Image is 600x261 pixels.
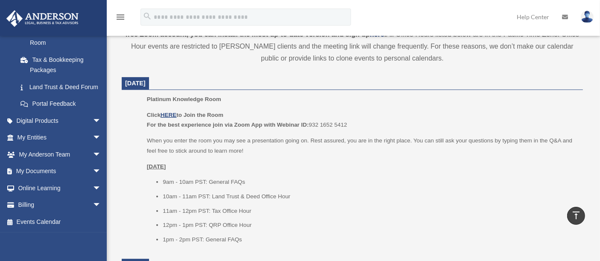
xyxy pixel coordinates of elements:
u: [DATE] [147,163,166,170]
a: HERE [161,112,176,118]
a: Billingarrow_drop_down [6,197,114,214]
i: menu [115,12,126,22]
b: For the best experience join via Zoom App with Webinar ID: [147,122,309,128]
p: 932 1652 5412 [147,110,577,130]
a: Platinum Knowledge Room [12,24,110,51]
span: arrow_drop_down [93,112,110,130]
a: My Documentsarrow_drop_down [6,163,114,180]
span: arrow_drop_down [93,180,110,197]
li: 9am - 10am PST: General FAQs [163,177,577,187]
span: [DATE] [125,80,146,87]
a: Digital Productsarrow_drop_down [6,112,114,129]
span: arrow_drop_down [93,197,110,214]
p: When you enter the room you may see a presentation going on. Rest assured, you are in the right p... [147,136,577,156]
img: User Pic [581,11,594,23]
a: menu [115,15,126,22]
li: 12pm - 1pm PST: QRP Office Hour [163,220,577,230]
span: arrow_drop_down [93,163,110,180]
li: 1pm - 2pm PST: General FAQs [163,235,577,245]
div: All Office Hours listed below are in the Pacific Time Zone. Office Hour events are restricted to ... [122,17,583,64]
a: Tax & Bookkeeping Packages [12,51,114,78]
b: Click to Join the Room [147,112,223,118]
li: 10am - 11am PST: Land Trust & Deed Office Hour [163,191,577,202]
i: vertical_align_top [571,210,581,220]
a: My Anderson Teamarrow_drop_down [6,146,114,163]
li: 11am - 12pm PST: Tax Office Hour [163,206,577,216]
span: arrow_drop_down [93,129,110,147]
img: Anderson Advisors Platinum Portal [4,10,81,27]
a: Online Learningarrow_drop_down [6,180,114,197]
span: arrow_drop_down [93,146,110,163]
span: Platinum Knowledge Room [147,96,221,102]
a: My Entitiesarrow_drop_down [6,129,114,146]
a: Portal Feedback [12,96,114,113]
a: vertical_align_top [567,207,585,225]
a: Land Trust & Deed Forum [12,78,114,96]
i: search [143,12,152,21]
a: Events Calendar [6,213,114,230]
